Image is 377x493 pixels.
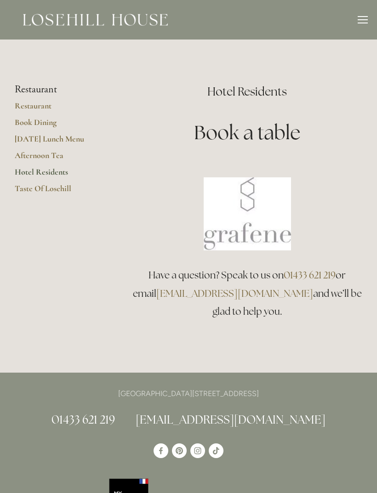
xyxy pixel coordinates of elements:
a: 01433 621 219 [284,269,336,281]
img: Book a table at Grafene Restaurant @ Losehill [204,177,291,250]
h2: Hotel Residents [132,84,362,100]
a: Book Dining [15,117,103,134]
a: Taste Of Losehill [15,183,103,200]
a: [EMAIL_ADDRESS][DOMAIN_NAME] [156,287,313,300]
a: 01433 621 219 [51,412,115,427]
a: Afternoon Tea [15,150,103,167]
a: [DATE] Lunch Menu [15,134,103,150]
a: Hotel Residents [15,167,103,183]
a: Losehill House Hotel & Spa [154,443,168,458]
img: Losehill House [23,14,168,26]
a: Restaurant [15,101,103,117]
a: [EMAIL_ADDRESS][DOMAIN_NAME] [136,412,326,427]
a: Pinterest [172,443,187,458]
p: [GEOGRAPHIC_DATA][STREET_ADDRESS] [15,387,362,400]
li: Restaurant [15,84,103,96]
a: Instagram [190,443,205,458]
a: TikTok [209,443,223,458]
h1: Book a table [132,119,362,146]
h3: Have a question? Speak to us on or email and we’ll be glad to help you. [132,266,362,321]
